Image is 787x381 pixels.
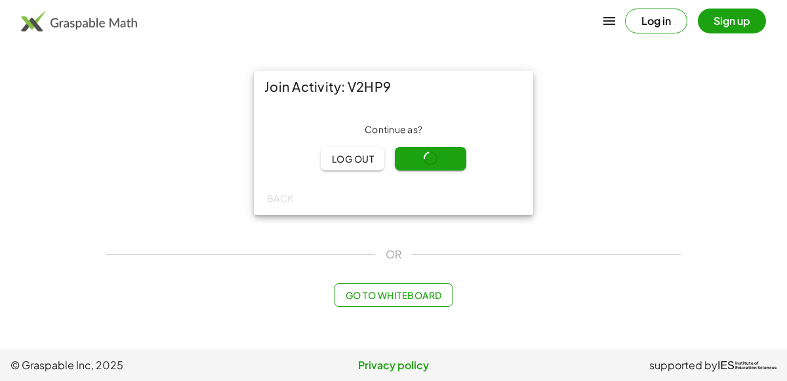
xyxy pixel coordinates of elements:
span: OR [386,247,401,262]
button: Sign up [698,9,766,33]
a: IESInstitute ofEducation Sciences [717,357,777,373]
button: Log in [625,9,687,33]
a: Privacy policy [266,357,521,373]
button: Log out [321,147,384,170]
span: Log out [331,153,374,165]
span: IES [717,359,735,372]
button: Go to Whiteboard [334,283,453,307]
span: Institute of Education Sciences [735,361,777,371]
div: Join Activity: V2HP9 [254,71,533,102]
span: supported by [649,357,717,373]
div: Continue as ? [264,123,523,136]
span: Go to Whiteboard [345,289,441,301]
span: © Graspable Inc, 2025 [10,357,266,373]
